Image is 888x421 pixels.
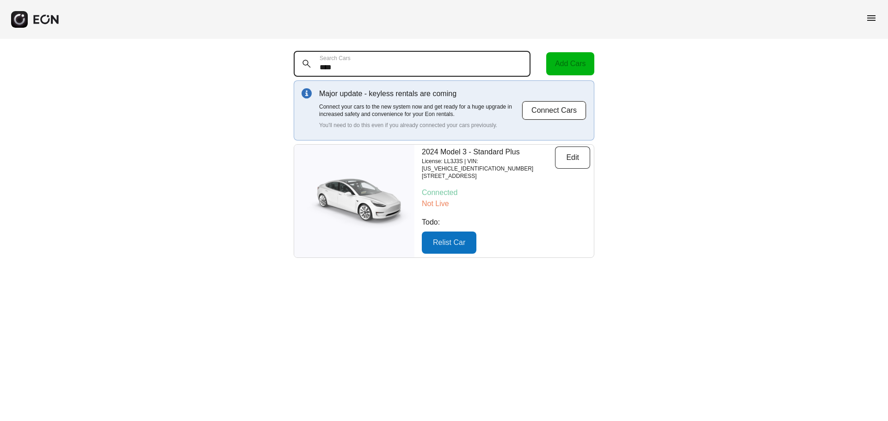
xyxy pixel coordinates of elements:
[422,232,476,254] button: Relist Car
[319,88,522,99] p: Major update - keyless rentals are coming
[320,55,351,62] label: Search Cars
[422,146,555,158] p: 2024 Model 3 - Standard Plus
[319,122,522,129] p: You'll need to do this even if you already connected your cars previously.
[555,146,590,169] button: Edit
[422,187,590,198] p: Connected
[422,172,555,180] p: [STREET_ADDRESS]
[319,103,522,118] p: Connect your cars to the new system now and get ready for a huge upgrade in increased safety and ...
[422,198,590,209] p: Not Live
[422,217,590,228] p: Todo:
[866,12,877,24] span: menu
[294,171,414,231] img: car
[422,158,555,172] p: License: LL3J3S | VIN: [US_VEHICLE_IDENTIFICATION_NUMBER]
[522,101,586,120] button: Connect Cars
[302,88,312,98] img: info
